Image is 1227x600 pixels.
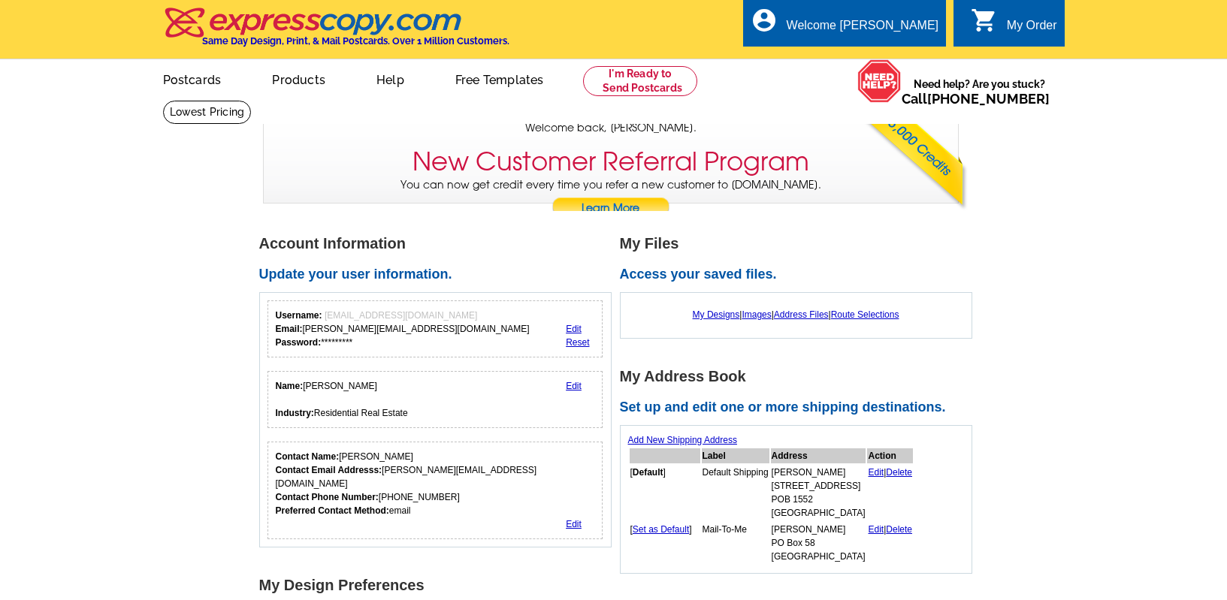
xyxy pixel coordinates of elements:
a: My Designs [693,309,740,320]
a: Edit [868,467,884,478]
a: Edit [566,519,582,529]
a: Same Day Design, Print, & Mail Postcards. Over 1 Million Customers. [163,18,509,47]
i: shopping_cart [971,7,998,34]
a: Postcards [139,61,246,96]
strong: Preferred Contact Method: [276,505,389,516]
td: [ ] [630,522,700,564]
span: Need help? Are you stuck? [902,77,1057,107]
div: [PERSON_NAME][EMAIL_ADDRESS][DOMAIN_NAME] ********* [276,309,530,349]
h2: Update your user information. [259,267,620,283]
div: Your login information. [267,300,603,357]
a: shopping_cart My Order [971,17,1057,35]
strong: Contact Name: [276,451,340,462]
h1: My Files [620,236,981,252]
h2: Access your saved files. [620,267,981,283]
div: My Order [1007,19,1057,40]
div: Welcome [PERSON_NAME] [787,19,938,40]
img: help [857,59,902,103]
td: | [867,465,913,520]
strong: Name: [276,381,304,391]
a: [PHONE_NUMBER] [927,91,1050,107]
a: Products [248,61,349,96]
a: Add New Shipping Address [628,435,737,445]
a: Learn More [552,197,670,220]
h1: My Address Book [620,369,981,384]
a: Delete [886,467,912,478]
a: Free Templates [431,61,568,96]
a: Delete [886,524,912,535]
h3: New Customer Referral Program [413,146,809,177]
strong: Password: [276,337,322,348]
strong: Contact Email Addresss: [276,465,382,475]
a: Edit [566,381,582,391]
span: Welcome back, [PERSON_NAME]. [525,120,697,136]
a: Images [742,309,771,320]
h1: My Design Preferences [259,577,620,593]
strong: Contact Phone Number: [276,492,379,502]
div: [PERSON_NAME] Residential Real Estate [276,379,408,420]
a: Set as Default [633,524,689,535]
div: | | | [628,300,964,329]
strong: Industry: [276,408,314,418]
a: Address Files [774,309,829,320]
h4: Same Day Design, Print, & Mail Postcards. Over 1 Million Customers. [202,35,509,47]
th: Action [867,448,913,463]
i: account_circle [751,7,778,34]
span: Call [902,91,1050,107]
td: Default Shipping [702,465,769,520]
a: Edit [868,524,884,535]
div: Who should we contact regarding order issues? [267,442,603,539]
h2: Set up and edit one or more shipping destinations. [620,399,981,416]
p: You can now get credit every time you refer a new customer to [DOMAIN_NAME]. [264,177,958,220]
td: Mail-To-Me [702,522,769,564]
a: Reset [566,337,589,348]
div: Your personal details. [267,371,603,428]
td: [PERSON_NAME] [STREET_ADDRESS] POB 1552 [GEOGRAPHIC_DATA] [771,465,866,520]
th: Label [702,448,769,463]
td: | [867,522,913,564]
th: Address [771,448,866,463]
td: [PERSON_NAME] PO Box 58 [GEOGRAPHIC_DATA] [771,522,866,564]
strong: Email: [276,324,303,334]
td: [ ] [630,465,700,520]
strong: Username: [276,310,322,321]
a: Edit [566,324,582,334]
a: Help [352,61,428,96]
b: Default [633,467,663,478]
h1: Account Information [259,236,620,252]
div: [PERSON_NAME] [PERSON_NAME][EMAIL_ADDRESS][DOMAIN_NAME] [PHONE_NUMBER] email [276,450,595,517]
a: Route Selections [831,309,899,320]
span: [EMAIL_ADDRESS][DOMAIN_NAME] [325,310,477,321]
